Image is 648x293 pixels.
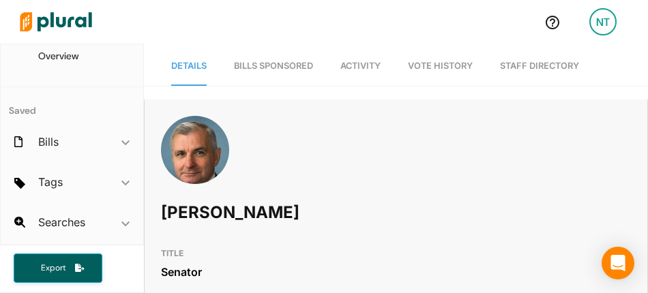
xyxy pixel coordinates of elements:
div: Senator [161,262,631,282]
a: NT [578,3,628,41]
h4: Saved [1,87,143,121]
h2: Tags [38,174,63,189]
span: Details [171,61,207,71]
a: Activity [340,47,381,86]
a: Staff Directory [500,47,579,86]
div: NT [589,8,617,35]
span: Vote History [408,61,473,71]
div: Open Intercom Messenger [602,247,634,279]
a: Details [171,47,207,86]
h1: [PERSON_NAME] [161,192,443,233]
span: Bills Sponsored [234,61,313,71]
a: Overview [21,50,130,63]
span: Export [31,262,75,274]
span: Activity [340,61,381,71]
h3: TITLE [161,245,631,262]
h2: Bills [38,134,59,149]
a: Vote History [408,47,473,86]
button: Export [14,253,102,283]
h2: Searches [38,215,85,230]
img: Headshot of Jack Reed [161,116,229,199]
a: Bills Sponsored [234,47,313,86]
